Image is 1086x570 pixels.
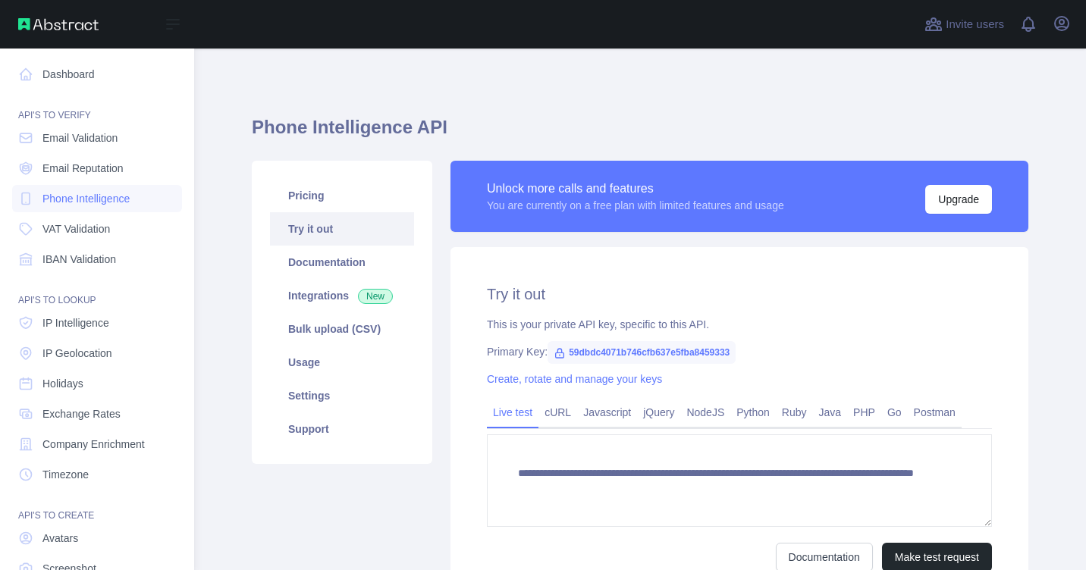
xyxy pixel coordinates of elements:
span: Phone Intelligence [42,191,130,206]
a: Phone Intelligence [12,185,182,212]
a: Settings [270,379,414,412]
a: Holidays [12,370,182,397]
button: Upgrade [925,185,992,214]
a: Ruby [776,400,813,424]
div: Unlock more calls and features [487,180,784,198]
span: VAT Validation [42,221,110,236]
span: IP Intelligence [42,315,109,330]
a: cURL [538,400,577,424]
span: Exchange Rates [42,406,121,421]
a: Support [270,412,414,446]
a: Exchange Rates [12,400,182,427]
span: Invite users [946,16,1004,33]
a: PHP [847,400,881,424]
a: Pricing [270,179,414,212]
button: Invite users [921,12,1007,36]
span: IP Geolocation [42,346,112,361]
span: IBAN Validation [42,252,116,267]
a: IP Intelligence [12,309,182,337]
a: Javascript [577,400,637,424]
div: Primary Key: [487,344,992,359]
a: Timezone [12,461,182,488]
a: Usage [270,346,414,379]
span: New [358,289,393,304]
span: Email Validation [42,130,118,146]
div: You are currently on a free plan with limited features and usage [487,198,784,213]
a: VAT Validation [12,215,182,243]
h1: Phone Intelligence API [252,115,1028,152]
a: Integrations New [270,279,414,312]
span: 59dbdc4071b746cfb637e5fba8459333 [548,341,736,364]
a: Documentation [270,246,414,279]
a: Bulk upload (CSV) [270,312,414,346]
a: Email Reputation [12,155,182,182]
a: Postman [908,400,962,424]
span: Email Reputation [42,161,124,176]
span: Company Enrichment [42,437,145,452]
a: Company Enrichment [12,431,182,458]
div: API'S TO CREATE [12,491,182,521]
a: Email Validation [12,124,182,152]
div: API'S TO VERIFY [12,91,182,121]
h2: Try it out [487,283,992,305]
div: This is your private API key, specific to this API. [487,317,992,332]
span: Timezone [42,467,89,482]
img: Abstract API [18,18,99,30]
a: IBAN Validation [12,246,182,273]
a: Try it out [270,212,414,246]
span: Avatars [42,531,78,546]
a: IP Geolocation [12,340,182,367]
a: Live test [487,400,538,424]
div: API'S TO LOOKUP [12,276,182,306]
a: Avatars [12,525,182,552]
a: Dashboard [12,61,182,88]
a: NodeJS [680,400,730,424]
span: Holidays [42,376,83,391]
a: jQuery [637,400,680,424]
a: Python [730,400,776,424]
a: Go [881,400,908,424]
a: Java [813,400,848,424]
a: Create, rotate and manage your keys [487,373,662,385]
